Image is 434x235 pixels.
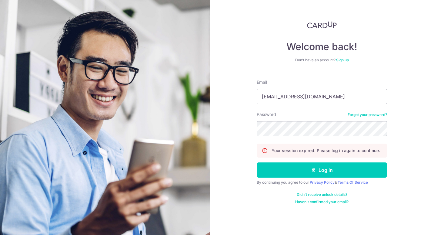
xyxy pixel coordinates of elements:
[310,180,335,185] a: Privacy Policy
[295,199,349,204] a: Haven't confirmed your email?
[338,180,368,185] a: Terms Of Service
[297,192,347,197] a: Didn't receive unlock details?
[257,89,387,104] input: Enter your Email
[307,21,337,29] img: CardUp Logo
[257,58,387,63] div: Don’t have an account?
[257,180,387,185] div: By continuing you agree to our &
[348,112,387,117] a: Forgot your password?
[257,111,276,118] label: Password
[257,162,387,178] button: Log in
[336,58,349,62] a: Sign up
[272,148,380,154] p: Your session expired. Please log in again to continue.
[257,41,387,53] h4: Welcome back!
[257,79,267,85] label: Email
